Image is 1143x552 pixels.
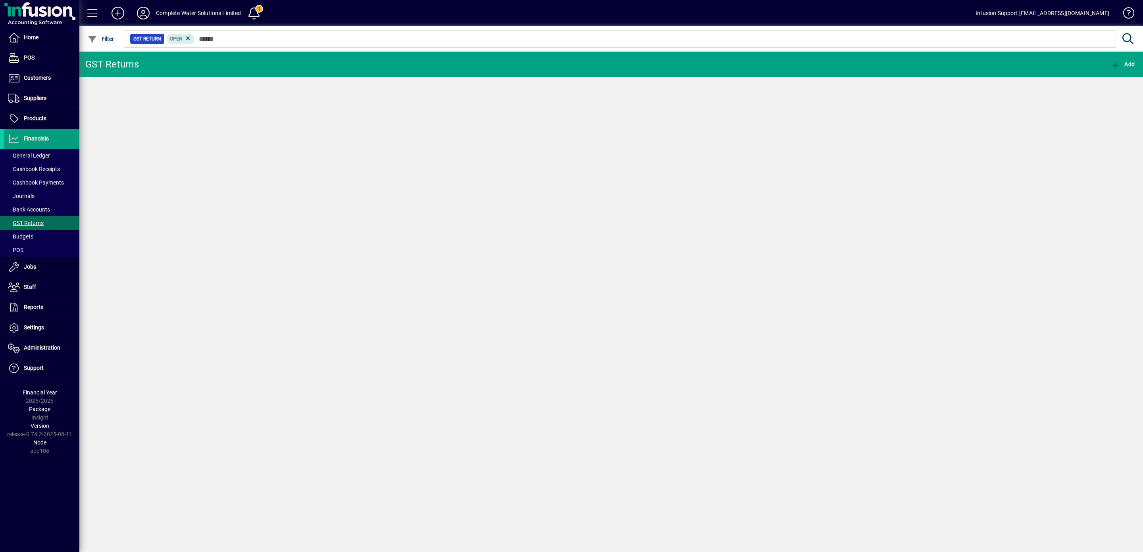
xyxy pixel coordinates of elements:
[4,189,79,203] a: Journals
[4,109,79,129] a: Products
[4,318,79,338] a: Settings
[105,6,131,20] button: Add
[8,247,23,253] span: POS
[4,243,79,257] a: POS
[24,34,38,40] span: Home
[24,284,36,290] span: Staff
[131,6,156,20] button: Profile
[4,203,79,216] a: Bank Accounts
[24,365,44,371] span: Support
[24,95,46,101] span: Suppliers
[8,220,44,226] span: GST Returns
[133,35,161,43] span: GST Return
[4,257,79,277] a: Jobs
[4,28,79,48] a: Home
[24,75,51,81] span: Customers
[1117,2,1133,27] a: Knowledge Base
[86,32,116,46] button: Filter
[976,7,1109,19] div: Infusion Support [EMAIL_ADDRESS][DOMAIN_NAME]
[8,206,50,213] span: Bank Accounts
[24,115,46,121] span: Products
[31,423,49,429] span: Version
[156,7,241,19] div: Complete Water Solutions Limited
[24,304,43,310] span: Reports
[4,298,79,317] a: Reports
[4,162,79,176] a: Cashbook Receipts
[85,58,139,71] div: GST Returns
[24,344,60,351] span: Administration
[33,439,46,446] span: Node
[8,152,50,159] span: General Ledger
[8,193,35,199] span: Journals
[4,88,79,108] a: Suppliers
[4,230,79,243] a: Budgets
[1109,57,1137,71] button: Add
[88,36,114,42] span: Filter
[23,389,57,396] span: Financial Year
[170,36,183,42] span: Open
[4,149,79,162] a: General Ledger
[8,233,33,240] span: Budgets
[4,277,79,297] a: Staff
[4,338,79,358] a: Administration
[4,176,79,189] a: Cashbook Payments
[24,135,49,142] span: Financials
[29,406,50,412] span: Package
[8,166,60,172] span: Cashbook Receipts
[4,216,79,230] a: GST Returns
[4,358,79,378] a: Support
[4,48,79,68] a: POS
[167,34,195,44] mat-chip: Status: Open
[8,179,64,186] span: Cashbook Payments
[4,68,79,88] a: Customers
[24,263,36,270] span: Jobs
[24,324,44,331] span: Settings
[1111,61,1135,67] span: Add
[24,54,35,61] span: POS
